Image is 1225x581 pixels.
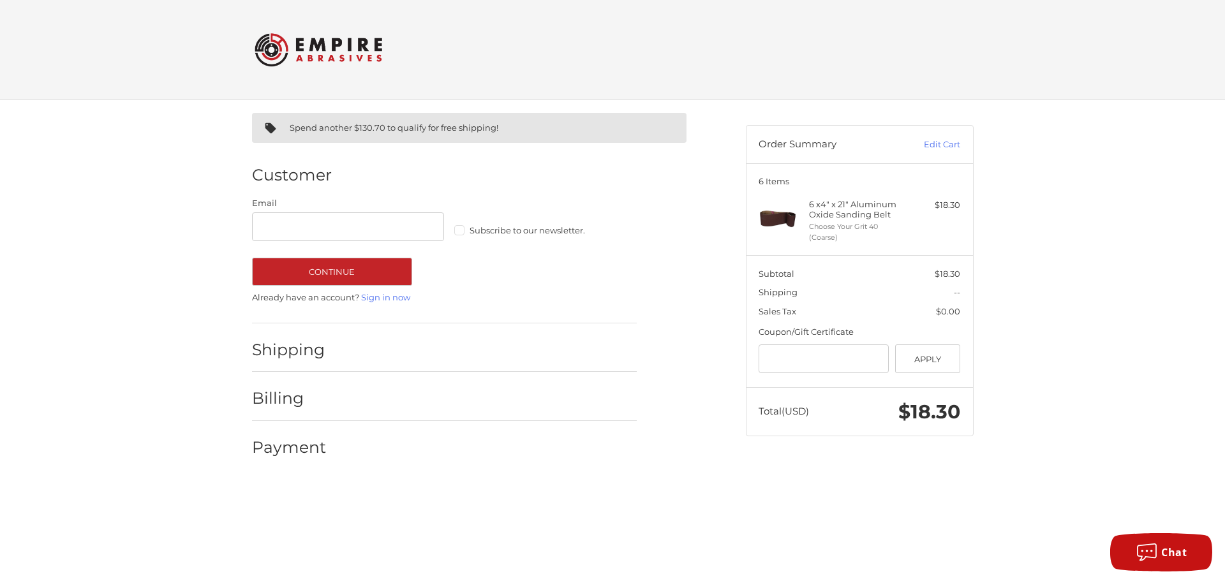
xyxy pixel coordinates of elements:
[759,344,889,373] input: Gift Certificate or Coupon Code
[759,306,796,316] span: Sales Tax
[470,225,585,235] span: Subscribe to our newsletter.
[759,287,798,297] span: Shipping
[252,165,332,185] h2: Customer
[252,388,327,408] h2: Billing
[935,268,960,279] span: $18.30
[1110,533,1212,571] button: Chat
[290,122,498,133] span: Spend another $130.70 to qualify for free shipping!
[252,438,327,457] h2: Payment
[954,287,960,297] span: --
[759,405,809,417] span: Total (USD)
[895,344,961,373] button: Apply
[1161,545,1187,559] span: Chat
[910,199,960,212] div: $18.30
[759,176,960,186] h3: 6 Items
[809,221,907,242] li: Choose Your Grit 40 (Coarse)
[759,138,896,151] h3: Order Summary
[759,326,960,339] div: Coupon/Gift Certificate
[361,292,410,302] a: Sign in now
[252,291,637,304] p: Already have an account?
[936,306,960,316] span: $0.00
[898,400,960,423] span: $18.30
[252,258,412,286] button: Continue
[759,268,794,279] span: Subtotal
[809,199,907,220] h4: 6 x 4" x 21" Aluminum Oxide Sanding Belt
[896,138,960,151] a: Edit Cart
[252,340,327,360] h2: Shipping
[255,25,382,75] img: Empire Abrasives
[252,197,445,210] label: Email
